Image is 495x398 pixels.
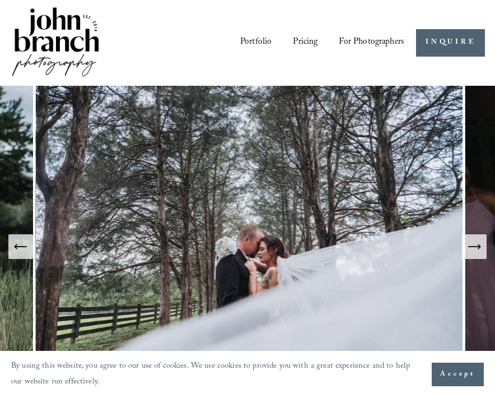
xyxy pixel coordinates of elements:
[339,34,404,51] span: For Photographers
[11,359,421,391] p: By using this website, you agree to our use of cookies. We use cookies to provide you with a grea...
[293,34,317,52] a: Pricing
[462,234,487,259] button: Next Slide
[10,5,101,81] img: John Branch IV Photography
[416,29,485,57] a: INQUIRE
[440,369,475,380] span: Accept
[240,34,272,52] a: Portfolio
[8,234,33,259] button: Previous Slide
[432,363,484,386] button: Accept
[339,34,404,52] a: folder dropdown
